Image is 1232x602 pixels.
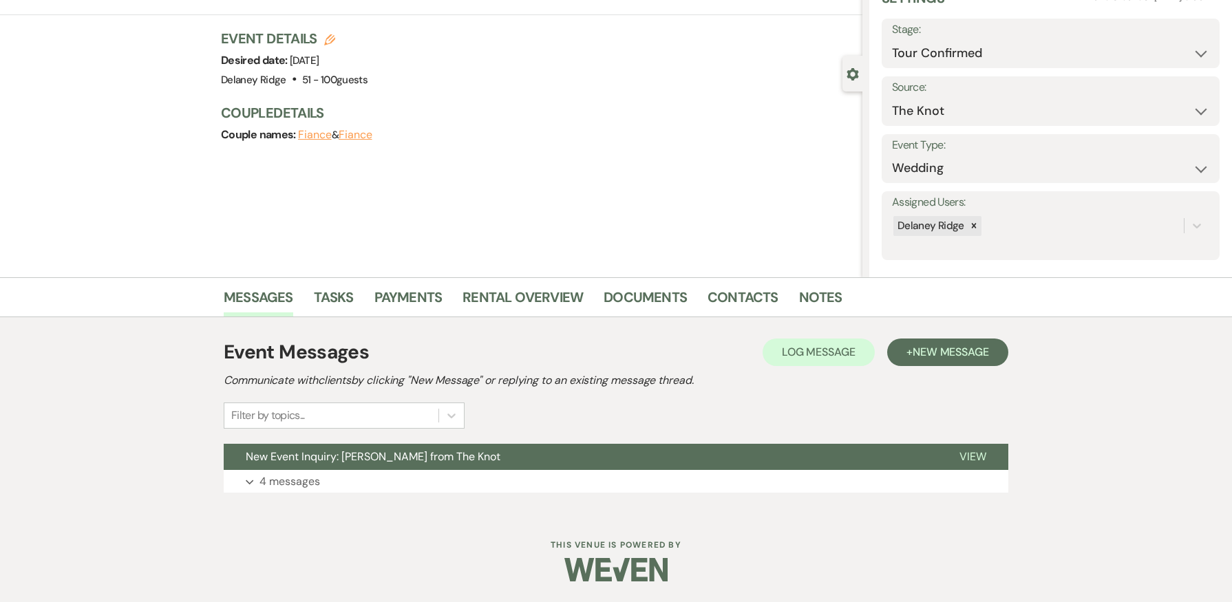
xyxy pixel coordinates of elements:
[224,286,293,316] a: Messages
[374,286,443,316] a: Payments
[604,286,687,316] a: Documents
[259,473,320,491] p: 4 messages
[221,103,849,122] h3: Couple Details
[959,449,986,464] span: View
[892,193,1209,213] label: Assigned Users:
[298,129,332,140] button: Fiance
[290,54,319,67] span: [DATE]
[224,372,1008,389] h2: Communicate with clients by clicking "New Message" or replying to an existing message thread.
[847,67,859,80] button: Close lead details
[887,338,1008,366] button: +New Message
[224,470,1008,493] button: 4 messages
[564,546,668,594] img: Weven Logo
[221,73,286,87] span: Delaney Ridge
[892,20,1209,40] label: Stage:
[782,345,856,359] span: Log Message
[892,136,1209,155] label: Event Type:
[302,73,368,87] span: 51 - 100 guests
[893,216,966,236] div: Delaney Ridge
[224,338,369,367] h1: Event Messages
[221,29,368,48] h3: Event Details
[231,407,305,424] div: Filter by topics...
[799,286,842,316] a: Notes
[221,53,290,67] span: Desired date:
[224,444,937,470] button: New Event Inquiry: [PERSON_NAME] from The Knot
[937,444,1008,470] button: View
[246,449,500,464] span: New Event Inquiry: [PERSON_NAME] from The Knot
[463,286,583,316] a: Rental Overview
[339,129,372,140] button: Fiance
[298,128,372,142] span: &
[221,127,298,142] span: Couple names:
[314,286,354,316] a: Tasks
[892,78,1209,98] label: Source:
[913,345,989,359] span: New Message
[708,286,778,316] a: Contacts
[763,338,875,366] button: Log Message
